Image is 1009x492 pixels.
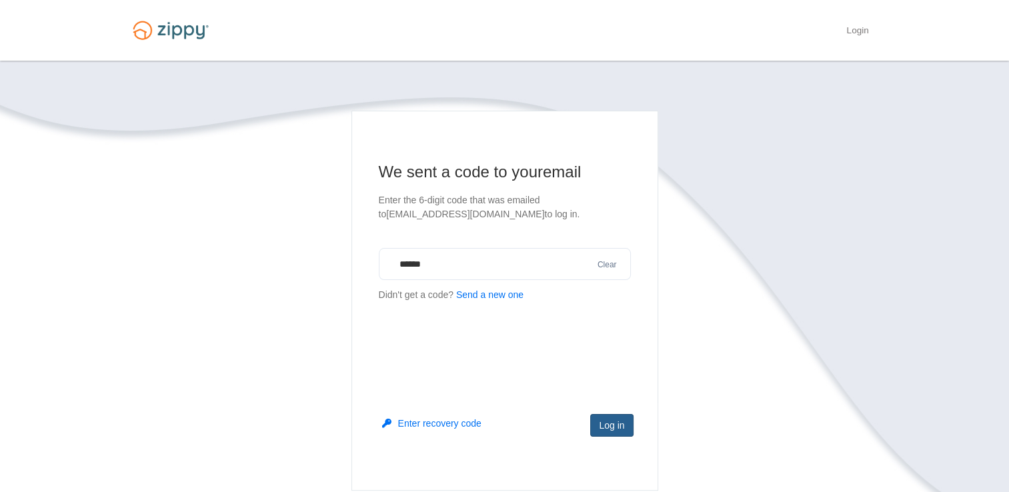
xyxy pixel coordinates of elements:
[594,259,621,271] button: Clear
[379,193,631,221] p: Enter the 6-digit code that was emailed to [EMAIL_ADDRESS][DOMAIN_NAME] to log in.
[456,288,524,302] button: Send a new one
[125,15,217,46] img: Logo
[379,288,631,302] p: Didn't get a code?
[382,417,481,430] button: Enter recovery code
[379,161,631,183] h1: We sent a code to your email
[846,25,868,39] a: Login
[590,414,633,437] button: Log in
